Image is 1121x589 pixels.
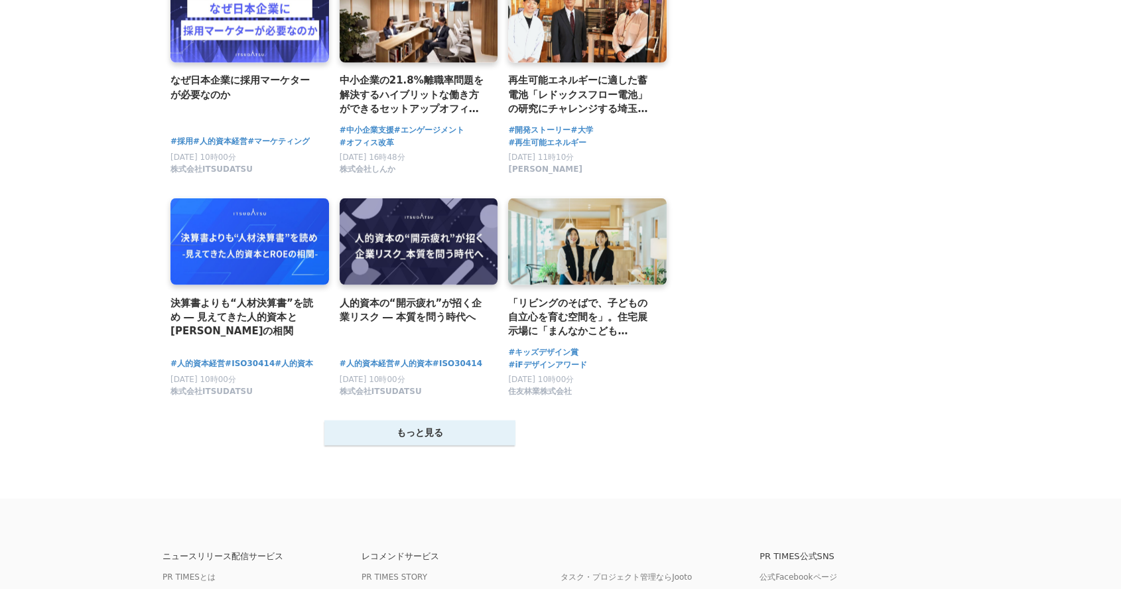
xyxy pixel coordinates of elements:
[340,136,394,149] a: #オフィス改革
[508,163,582,174] span: [PERSON_NAME]
[275,357,313,369] a: #人的資本
[170,167,253,176] a: 株式会社ITSUDATSU
[340,123,394,136] a: #中小企業支援
[508,123,570,136] a: #開発ストーリー
[170,152,236,161] span: [DATE] 10時00分
[340,152,405,161] span: [DATE] 16時48分
[508,152,574,161] span: [DATE] 11時10分
[225,357,275,369] a: #ISO30414
[508,346,578,358] a: #キッズデザイン賞
[170,357,225,369] a: #人的資本経営
[362,572,427,581] a: PR TIMES STORY
[508,358,586,371] a: #iFデザインアワード
[324,420,515,445] button: もっと見る
[170,295,318,338] a: 決算書よりも“人材決算書”を読め ― 見えてきた人的資本と[PERSON_NAME]の相関
[759,572,836,581] a: 公式Facebookページ
[508,295,656,338] a: 「リビングのそばで、子どもの自立心を育む空間を」。住宅展示場に「まんなかこどもBASE」を作った２人の女性社員
[508,167,582,176] a: [PERSON_NAME]
[340,163,395,174] span: 株式会社しんか
[508,389,572,399] a: 住友林業株式会社
[340,167,395,176] a: 株式会社しんか
[340,385,422,397] span: 株式会社ITSUDATSU
[170,73,318,102] a: なぜ日本企業に採用マーケターが必要なのか
[560,572,692,581] a: タスク・プロジェクト管理ならJooto
[508,73,656,116] a: 再生可能エネルギーに適した蓄電池「レドックスフロー電池」の研究にチャレンジする埼玉工業大学
[163,551,362,560] p: ニュースリリース配信サービス
[508,136,586,149] a: #再生可能エネルギー
[247,135,310,147] a: #マーケティング
[508,385,572,397] span: 住友林業株式会社
[508,374,574,383] span: [DATE] 10時00分
[340,389,422,399] a: 株式会社ITSUDATSU
[170,374,236,383] span: [DATE] 10時00分
[170,385,253,397] span: 株式会社ITSUDATSU
[193,135,247,147] a: #人的資本経営
[170,389,253,399] a: 株式会社ITSUDATSU
[759,551,958,560] p: PR TIMES公式SNS
[163,572,216,581] a: PR TIMESとは
[340,73,488,116] a: 中小企業の21.8%離職率問題を解決するハイブリットな働き方ができるセットアップオフィスFitto Office「ReRaiMa[PERSON_NAME]道玄坂」離職理由を同時解決する革新的オフィス
[340,295,488,324] a: 人的資本の“開示疲れ”が招く企業リスク ― 本質を問う時代へ
[170,163,253,174] span: 株式会社ITSUDATSU
[570,123,593,136] a: #大学
[432,357,482,369] a: #ISO30414
[340,374,405,383] span: [DATE] 10時00分
[394,357,432,369] a: #人的資本
[362,551,560,560] p: レコメンドサービス
[170,135,193,147] a: #採用
[394,123,464,136] a: #エンゲージメント
[340,357,394,369] a: #人的資本経営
